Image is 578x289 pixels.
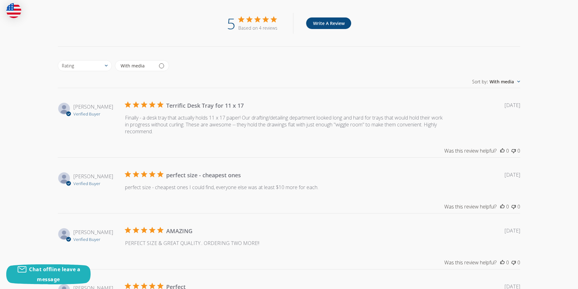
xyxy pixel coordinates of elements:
div: 0 [506,259,509,266]
strong: AMAZING [166,227,192,235]
div: 0 [506,147,509,154]
div: Was this review helpful? [444,147,496,154]
span: Verified Buyer [73,181,100,186]
strong: Terrific Desk Tray for 11 x 17 [166,102,244,109]
div: 0 [517,203,520,210]
span: Chat offline leave a message [29,266,80,283]
button: This review was helpful [500,147,505,154]
div: 5 out of 5 stars [125,227,163,233]
span: Melissa W. [73,103,113,110]
div: 0 [517,259,520,266]
div: Based on 4 reviews [238,25,277,31]
img: duty and tax information for United States [6,3,21,18]
div: 5 out of 5 stars [125,171,163,177]
div: 5 out of 5 stars [125,283,163,289]
div: 5 [227,13,235,34]
button: This review was helpful [500,203,505,210]
button: Filter by media [115,60,169,71]
span: Jada R. [73,229,113,236]
span: Verified Buyer [73,237,100,242]
button: This review was not helpful [511,147,516,154]
div: [DATE] [505,227,520,234]
div: Was this review helpful? [444,259,496,266]
button: Chat offline leave a message [6,264,91,284]
span: Cheryl B. [73,173,113,180]
strong: perfect size - cheapest ones [166,171,241,179]
span: : [487,79,488,85]
button: This review was helpful [500,259,505,266]
div: [DATE] [505,171,520,178]
div: 0 [517,147,520,154]
button: This review was not helpful [511,259,516,266]
div: 5 out of 5 stars [125,102,163,107]
div: With media [121,64,145,68]
div: 5 out of 5 stars [238,17,277,22]
span: Verified Buyer [73,111,100,117]
span: With media [490,79,514,85]
div: 0 [506,203,509,210]
div: [DATE] [505,102,520,109]
div: Was this review helpful? [444,203,496,210]
button: This review was not helpful [511,203,516,210]
button: Write A Review [306,17,351,29]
